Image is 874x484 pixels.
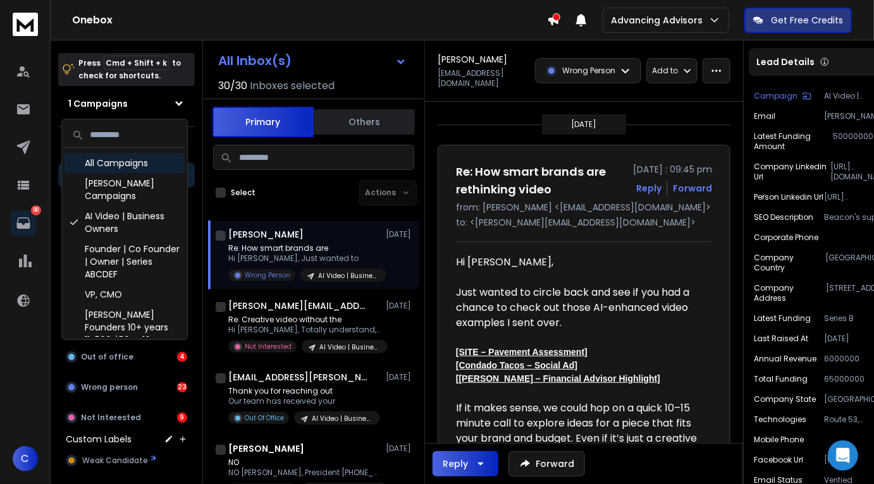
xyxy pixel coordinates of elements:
[66,433,132,445] h3: Custom Labels
[228,468,380,478] p: NO [PERSON_NAME], President [PHONE_NUMBER]
[438,68,527,88] p: [EMAIL_ADDRESS][DOMAIN_NAME]
[212,107,314,137] button: Primary
[562,66,615,76] p: Wrong Person
[228,325,380,335] p: Hi [PERSON_NAME], Totally understand, and I
[754,374,808,384] p: Total Funding
[81,413,141,423] p: Not Interested
[81,382,138,392] p: Wrong person
[456,347,588,357] span: [SITE – Pavement Assessment]
[228,315,380,325] p: Re: Creative video without the
[754,192,823,202] p: Person Linkedin Url
[228,243,380,253] p: Re: How smart brands are
[456,373,660,384] span: [[PERSON_NAME] – Financial Advisor Highlight]
[31,205,41,215] p: 90
[754,354,816,364] p: Annual Revenue
[754,455,803,465] p: Facebook Url
[754,394,816,404] p: Company State
[828,440,858,471] div: Open Intercom Messenger
[673,182,712,195] div: Forward
[58,137,195,155] h3: Filters
[228,386,380,396] p: Thank you for reaching out
[65,206,185,239] div: AI Video | Business Owners
[78,57,181,82] p: Press to check for shortcuts.
[754,313,811,324] p: Latest Funding
[65,284,185,305] div: VP, CMO
[756,56,815,68] p: Lead Details
[177,352,187,362] div: 4
[231,188,255,198] label: Select
[754,283,826,303] p: Company Address
[82,456,148,466] span: Weak Candidate
[68,97,128,110] h1: 1 Campaigns
[456,216,712,229] p: to: <[PERSON_NAME][EMAIL_ADDRESS][DOMAIN_NAME]>
[652,66,678,76] p: Add to
[771,14,843,27] p: Get Free Credits
[456,201,712,214] p: from: [PERSON_NAME] <[EMAIL_ADDRESS][DOMAIN_NAME]>
[228,228,304,241] h1: [PERSON_NAME]
[218,54,292,67] h1: All Inbox(s)
[65,239,185,284] div: Founder | Co Founder | Owner | Series ABCDEF
[218,78,247,94] span: 30 / 30
[633,163,712,176] p: [DATE] : 09:45 pm
[312,414,372,423] p: AI Video | Business Owners
[245,342,292,351] p: Not Interested
[65,173,185,206] div: [PERSON_NAME] Campaigns
[754,162,830,182] p: Company Linkedin Url
[81,352,133,362] p: Out of office
[754,131,833,152] p: Latest Funding Amount
[386,372,414,382] p: [DATE]
[104,56,169,70] span: Cmd + Shift + k
[250,78,335,94] h3: Inboxes selected
[438,53,507,66] h1: [PERSON_NAME]
[314,108,415,136] button: Others
[443,457,468,470] div: Reply
[319,342,380,352] p: AI Video | Business Owners
[571,119,596,130] p: [DATE]
[754,233,818,243] p: Corporate Phone
[245,270,290,280] p: Wrong Person
[754,414,806,425] p: Technologies
[318,271,379,281] p: AI Video | Business Owners
[636,182,662,195] button: Reply
[456,360,577,370] span: [Condado Tacos – Social Ad]
[228,457,380,468] p: NO
[386,229,414,239] p: [DATE]
[386,444,414,454] p: [DATE]
[228,253,380,263] p: Hi [PERSON_NAME], Just wanted to
[611,14,708,27] p: Advancing Advisors
[228,299,367,312] h1: [PERSON_NAME][EMAIL_ADDRESS][DOMAIN_NAME]
[72,13,547,28] h1: Onebox
[245,413,284,423] p: Out Of Office
[65,153,185,173] div: All Campaigns
[754,253,825,273] p: Company Country
[228,396,380,406] p: Our team has received your
[13,13,38,36] img: logo
[754,212,813,222] p: SEO Description
[754,435,804,445] p: Mobile Phone
[177,382,187,392] div: 23
[386,301,414,311] p: [DATE]
[65,305,185,350] div: [PERSON_NAME] Founders 10+ years 11-500 $50M-10B
[754,91,797,101] p: Campaign
[228,371,367,384] h1: [EMAIL_ADDRESS][PERSON_NAME][DOMAIN_NAME]
[754,111,775,121] p: Email
[177,413,187,423] div: 9
[754,334,808,344] p: Last Raised At
[456,163,625,198] h1: Re: How smart brands are rethinking video
[508,451,585,476] button: Forward
[228,442,304,455] h1: [PERSON_NAME]
[13,446,38,471] span: C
